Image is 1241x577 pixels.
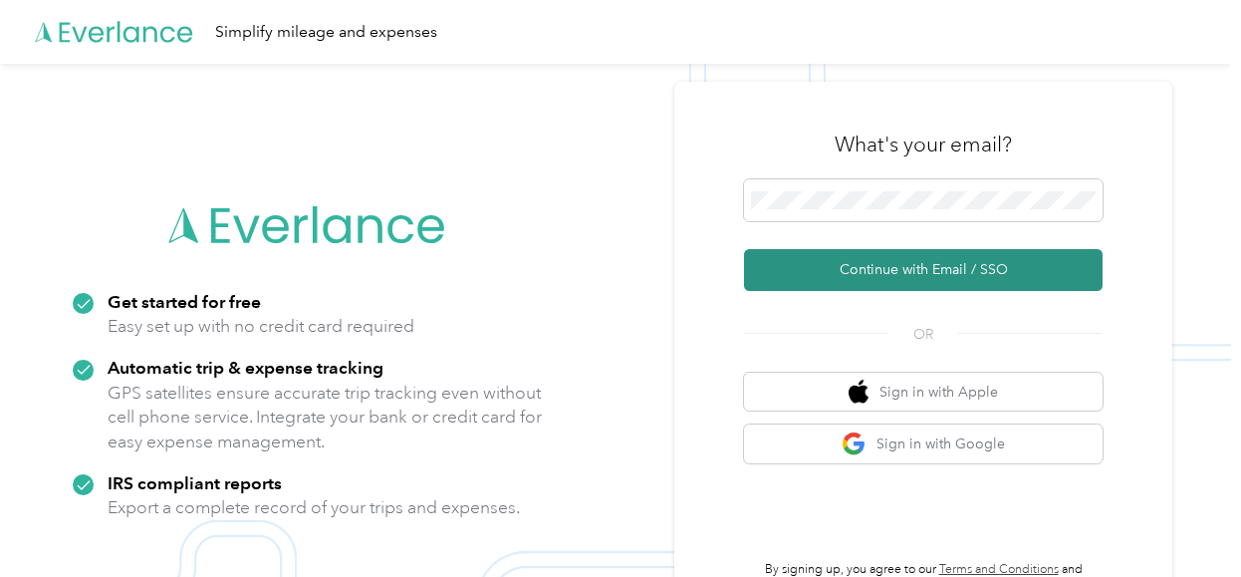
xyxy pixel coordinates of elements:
p: GPS satellites ensure accurate trip tracking even without cell phone service. Integrate your bank... [108,381,543,454]
button: google logoSign in with Google [744,425,1103,463]
h3: What's your email? [835,131,1012,158]
span: OR [888,324,958,345]
div: Simplify mileage and expenses [215,20,437,45]
img: apple logo [849,380,869,405]
button: Continue with Email / SSO [744,249,1103,291]
button: apple logoSign in with Apple [744,373,1103,412]
strong: Get started for free [108,291,261,312]
strong: IRS compliant reports [108,472,282,493]
p: Export a complete record of your trips and expenses. [108,495,520,520]
strong: Automatic trip & expense tracking [108,357,383,378]
img: google logo [842,432,867,456]
p: Easy set up with no credit card required [108,314,414,339]
a: Terms and Conditions [939,562,1059,577]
